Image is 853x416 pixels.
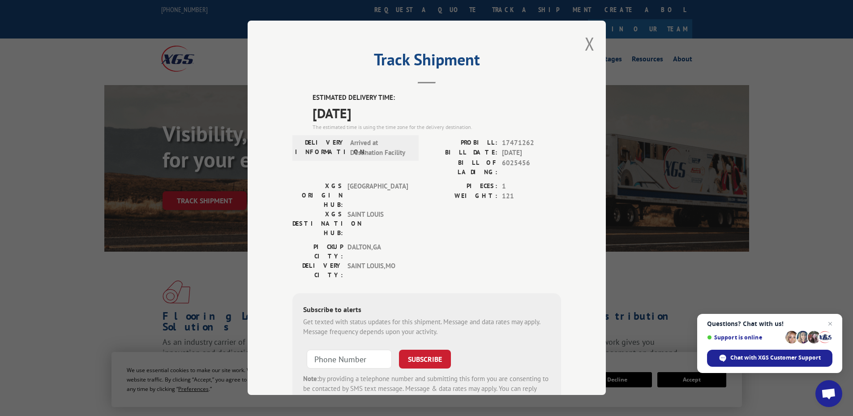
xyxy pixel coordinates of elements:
label: PROBILL: [427,138,497,148]
span: Close chat [825,318,836,329]
span: Support is online [707,334,782,341]
label: ESTIMATED DELIVERY TIME: [313,93,561,103]
span: SAINT LOUIS , MO [347,261,408,280]
label: XGS DESTINATION HUB: [292,210,343,238]
span: [DATE] [313,103,561,123]
span: Chat with XGS Customer Support [730,354,821,362]
span: [GEOGRAPHIC_DATA] [347,181,408,210]
div: by providing a telephone number and submitting this form you are consenting to be contacted by SM... [303,374,550,404]
label: BILL DATE: [427,148,497,159]
div: Chat with XGS Customer Support [707,350,832,367]
label: DELIVERY INFORMATION: [295,138,346,158]
span: DALTON , GA [347,242,408,261]
span: 1 [502,181,561,192]
input: Phone Number [307,350,392,369]
label: XGS ORIGIN HUB: [292,181,343,210]
button: Close modal [585,32,595,56]
div: Subscribe to alerts [303,304,550,317]
span: 17471262 [502,138,561,148]
h2: Track Shipment [292,53,561,70]
button: SUBSCRIBE [399,350,451,369]
div: Open chat [815,380,842,407]
span: [DATE] [502,148,561,159]
div: The estimated time is using the time zone for the delivery destination. [313,123,561,131]
span: Questions? Chat with us! [707,320,832,327]
label: WEIGHT: [427,192,497,202]
span: 121 [502,192,561,202]
label: DELIVERY CITY: [292,261,343,280]
label: PICKUP CITY: [292,242,343,261]
div: Get texted with status updates for this shipment. Message and data rates may apply. Message frequ... [303,317,550,337]
span: Arrived at Destination Facility [350,138,411,158]
label: BILL OF LADING: [427,158,497,177]
span: 6025456 [502,158,561,177]
label: PIECES: [427,181,497,192]
strong: Note: [303,374,319,383]
span: SAINT LOUIS [347,210,408,238]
